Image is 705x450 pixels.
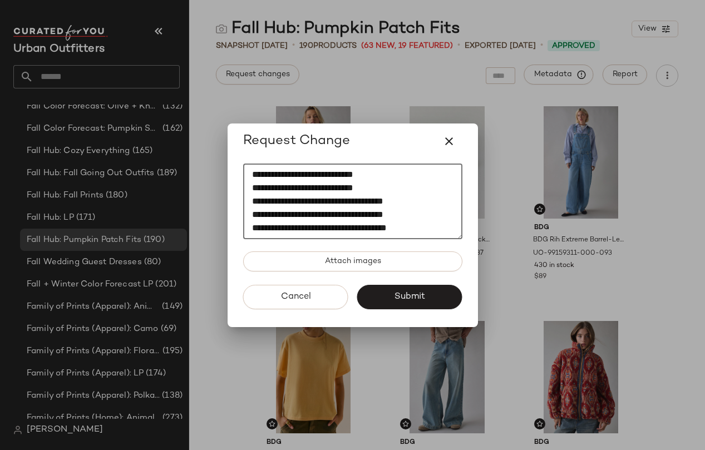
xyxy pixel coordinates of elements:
button: Cancel [243,285,348,309]
span: Cancel [280,291,310,302]
span: Request Change [243,132,350,150]
button: Attach images [243,251,462,271]
span: Attach images [324,257,381,266]
span: Submit [394,291,425,302]
button: Submit [357,285,462,309]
